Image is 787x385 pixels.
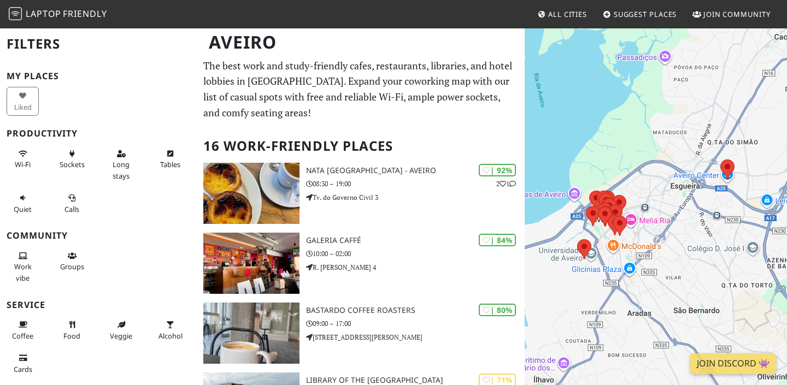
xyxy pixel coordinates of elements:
[154,316,186,345] button: Alcohol
[306,306,525,315] h3: Bastardo Coffee Roasters
[306,376,525,385] h3: Library of the [GEOGRAPHIC_DATA]
[26,8,61,20] span: Laptop
[113,159,130,180] span: Long stays
[56,189,88,218] button: Calls
[690,353,776,374] a: Join Discord 👾
[306,318,525,329] p: 09:00 – 17:00
[7,349,39,378] button: Cards
[64,204,79,214] span: Video/audio calls
[533,4,591,24] a: All Cities
[14,262,32,282] span: People working
[306,332,525,342] p: [STREET_ADDRESS][PERSON_NAME]
[56,247,88,276] button: Groups
[14,204,32,214] span: Quiet
[306,192,525,203] p: Tv. do Governo Civil 3
[9,5,107,24] a: LaptopFriendly LaptopFriendly
[15,159,31,169] span: Stable Wi-Fi
[7,27,190,61] h2: Filters
[7,71,190,81] h3: My Places
[200,27,522,57] h1: Aveiro
[160,159,180,169] span: Work-friendly tables
[703,9,771,19] span: Join Community
[7,230,190,241] h3: Community
[203,58,518,121] p: The best work and study-friendly cafes, restaurants, libraries, and hotel lobbies in [GEOGRAPHIC_...
[496,179,516,189] p: 2 1
[7,189,39,218] button: Quiet
[154,145,186,174] button: Tables
[14,364,32,374] span: Credit cards
[203,163,299,224] img: NATA Lisboa - Aveiro
[306,248,525,259] p: 10:00 – 02:00
[63,8,107,20] span: Friendly
[197,303,525,364] a: Bastardo Coffee Roasters | 80% Bastardo Coffee Roasters 09:00 – 17:00 [STREET_ADDRESS][PERSON_NAME]
[60,159,85,169] span: Power sockets
[306,179,525,189] p: 08:30 – 19:00
[598,4,682,24] a: Suggest Places
[479,304,516,316] div: | 80%
[9,7,22,20] img: LaptopFriendly
[56,316,88,345] button: Food
[7,247,39,287] button: Work vibe
[56,145,88,174] button: Sockets
[63,331,80,341] span: Food
[12,331,33,341] span: Coffee
[203,129,518,163] h2: 16 Work-Friendly Places
[479,164,516,176] div: | 92%
[60,262,84,271] span: Group tables
[7,145,39,174] button: Wi-Fi
[158,331,183,341] span: Alcohol
[548,9,587,19] span: All Cities
[7,300,190,310] h3: Service
[306,166,525,175] h3: NATA [GEOGRAPHIC_DATA] - Aveiro
[7,128,190,139] h3: Productivity
[197,163,525,224] a: NATA Lisboa - Aveiro | 92% 21 NATA [GEOGRAPHIC_DATA] - Aveiro 08:30 – 19:00 Tv. do Governo Civil 3
[197,233,525,294] a: Galeria Caffé | 84% Galeria Caffé 10:00 – 02:00 R. [PERSON_NAME] 4
[110,331,132,341] span: Veggie
[614,9,677,19] span: Suggest Places
[203,233,299,294] img: Galeria Caffé
[306,236,525,245] h3: Galeria Caffé
[688,4,775,24] a: Join Community
[306,262,525,273] p: R. [PERSON_NAME] 4
[203,303,299,364] img: Bastardo Coffee Roasters
[479,234,516,246] div: | 84%
[105,316,137,345] button: Veggie
[105,145,137,185] button: Long stays
[7,316,39,345] button: Coffee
